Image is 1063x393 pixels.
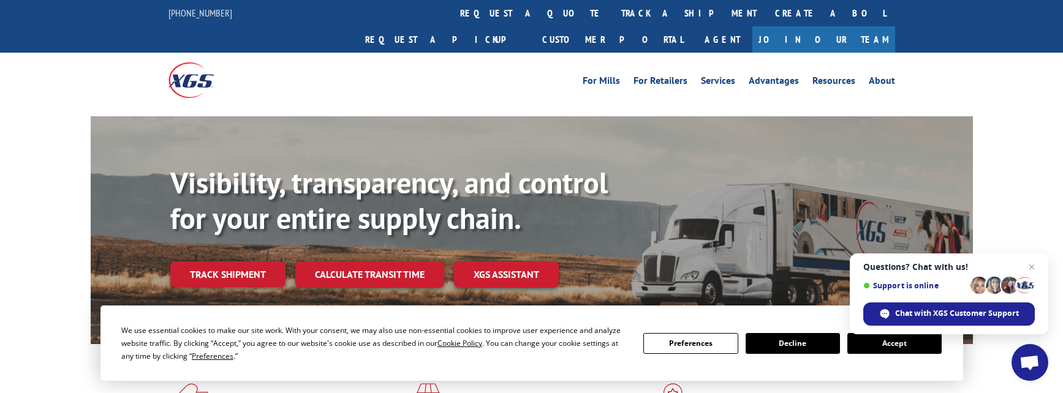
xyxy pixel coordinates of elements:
a: Resources [812,76,855,89]
div: Chat with XGS Customer Support [863,302,1035,326]
a: [PHONE_NUMBER] [168,7,232,19]
a: Request a pickup [356,26,533,53]
a: For Retailers [634,76,687,89]
a: Services [701,76,735,89]
span: Close chat [1024,260,1039,274]
b: Visibility, transparency, and control for your entire supply chain. [170,163,608,237]
a: Calculate transit time [295,261,444,288]
a: Track shipment [170,261,286,287]
button: Preferences [643,333,738,354]
a: Customer Portal [533,26,692,53]
button: Decline [746,333,840,354]
span: Questions? Chat with us! [863,262,1035,272]
div: We use essential cookies to make our site work. With your consent, we may also use non-essential ... [121,324,629,362]
a: Advantages [749,76,799,89]
div: Cookie Consent Prompt [100,305,963,381]
a: Agent [692,26,752,53]
div: Open chat [1012,344,1048,381]
span: Cookie Policy [437,338,482,348]
span: Preferences [192,351,233,361]
button: Accept [847,333,942,354]
span: Chat with XGS Customer Support [895,308,1019,319]
a: For Mills [583,76,620,89]
a: XGS ASSISTANT [454,261,559,288]
span: Support is online [863,281,966,290]
a: About [869,76,895,89]
a: Join Our Team [752,26,895,53]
